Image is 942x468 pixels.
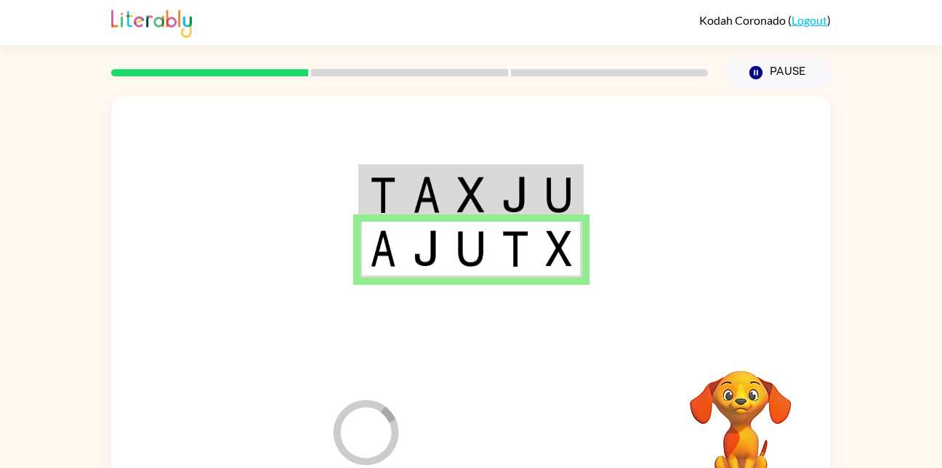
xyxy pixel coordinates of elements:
img: u [546,177,572,213]
img: j [413,230,440,267]
img: u [457,230,485,267]
img: a [370,230,396,267]
a: Logout [792,13,827,27]
img: Literably [111,6,192,38]
img: t [502,230,529,267]
div: ( ) [699,13,831,27]
img: x [546,230,572,267]
img: a [413,177,440,213]
img: t [370,177,396,213]
img: j [502,177,529,213]
span: Kodah Coronado [699,13,788,27]
button: Pause [725,56,831,89]
img: x [457,177,485,213]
